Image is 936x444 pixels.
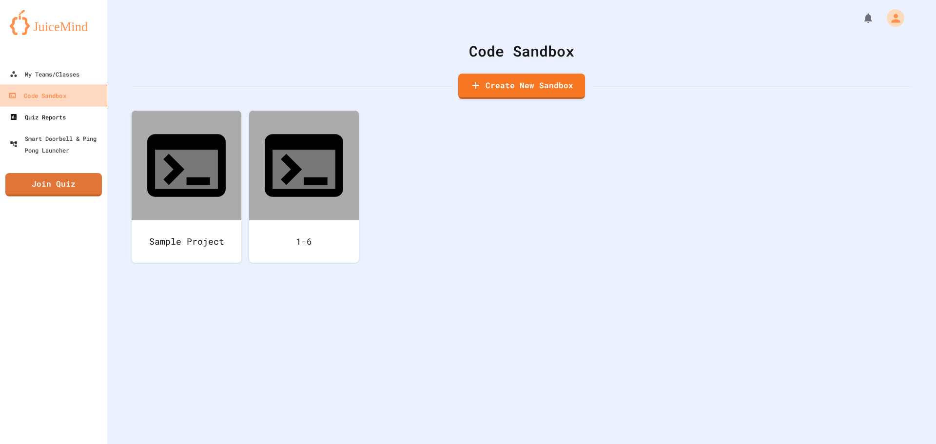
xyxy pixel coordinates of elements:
div: Code Sandbox [8,90,66,102]
img: logo-orange.svg [10,10,97,35]
div: My Account [877,7,907,29]
a: 1-6 [249,111,359,263]
a: Join Quiz [5,173,102,196]
div: Quiz Reports [10,111,66,123]
div: Code Sandbox [132,40,912,62]
a: Sample Project [132,111,241,263]
div: Sample Project [132,220,241,263]
a: Create New Sandbox [458,74,585,99]
div: 1-6 [249,220,359,263]
div: My Notifications [844,10,877,26]
div: My Teams/Classes [10,68,79,80]
div: Smart Doorbell & Ping Pong Launcher [10,133,103,156]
